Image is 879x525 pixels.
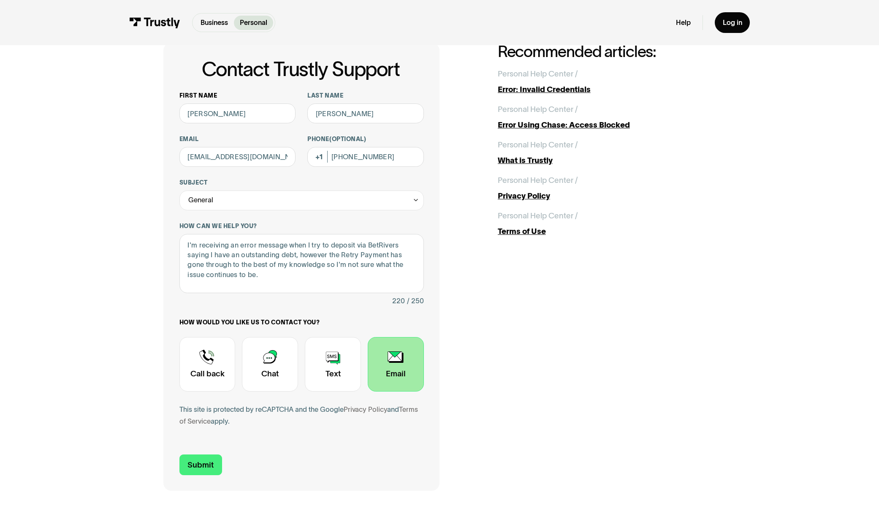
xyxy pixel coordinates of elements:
div: Error: Invalid Credentials [498,84,716,95]
a: Personal Help Center /Privacy Policy [498,174,716,202]
a: Privacy Policy [344,405,387,413]
a: Personal Help Center /Terms of Use [498,210,716,237]
input: Howard [307,103,423,123]
label: Email [179,135,296,143]
a: Personal [234,16,273,30]
p: Business [201,17,228,28]
label: How can we help you? [179,222,424,230]
p: Personal [240,17,267,28]
div: Terms of Use [498,226,716,237]
input: Alex [179,103,296,123]
a: Personal Help Center /What is Trustly [498,139,716,166]
div: / 250 [407,295,424,307]
label: Subject [179,179,424,187]
label: Last name [307,92,423,100]
input: Submit [179,454,222,475]
span: (Optional) [329,136,366,142]
div: Personal Help Center / [498,174,578,186]
label: Phone [307,135,423,143]
a: Log in [715,12,750,33]
div: Error Using Chase: Access Blocked [498,119,716,131]
label: How would you like us to contact you? [179,318,424,326]
input: (555) 555-5555 [307,147,423,167]
div: General [179,190,424,210]
input: alex@mail.com [179,147,296,167]
div: Personal Help Center / [498,68,578,80]
div: Privacy Policy [498,190,716,202]
a: Help [676,18,691,27]
h2: Recommended articles: [498,43,716,60]
div: What is Trustly [498,155,716,166]
div: Personal Help Center / [498,139,578,151]
div: Personal Help Center / [498,210,578,222]
div: Personal Help Center / [498,103,578,115]
a: Personal Help Center /Error Using Chase: Access Blocked [498,103,716,131]
div: Log in [723,18,742,27]
div: This site is protected by reCAPTCHA and the Google and apply. [179,403,424,427]
label: First name [179,92,296,100]
div: 220 [392,295,405,307]
div: General [188,194,213,206]
a: Terms of Service [179,405,418,425]
a: Business [195,16,234,30]
img: Trustly Logo [129,17,180,28]
a: Personal Help Center /Error: Invalid Credentials [498,68,716,95]
form: Contact Trustly Support [179,92,424,475]
h1: Contact Trustly Support [178,58,424,80]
